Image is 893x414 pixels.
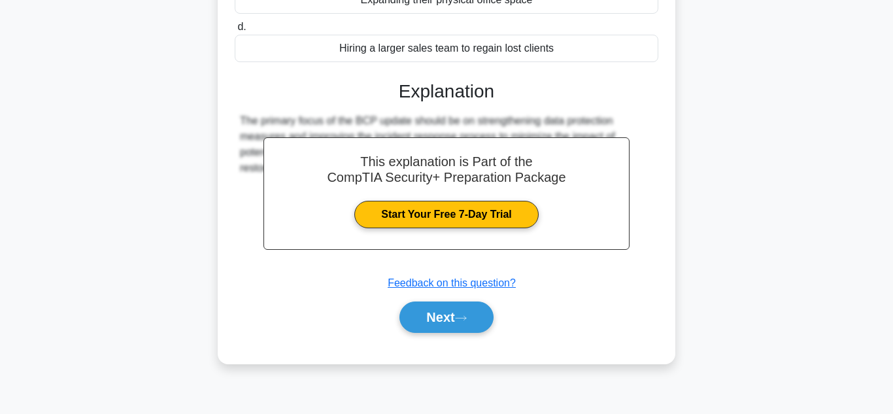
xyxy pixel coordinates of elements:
h3: Explanation [243,80,650,103]
div: Hiring a larger sales team to regain lost clients [235,35,658,62]
button: Next [399,302,493,333]
span: d. [237,21,246,32]
div: The primary focus of the BCP update should be on strengthening data protection measures and impro... [240,113,653,176]
a: Feedback on this question? [388,277,516,288]
a: Start Your Free 7-Day Trial [354,201,538,228]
